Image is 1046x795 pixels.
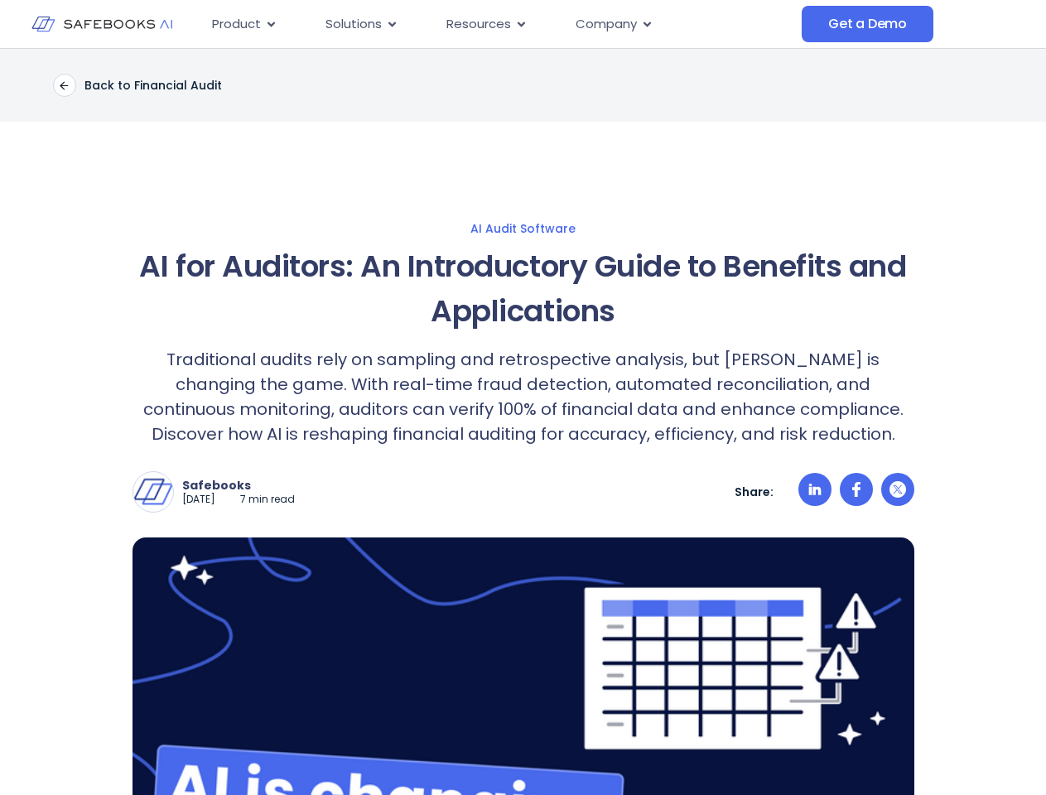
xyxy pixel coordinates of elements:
div: Menu Toggle [199,8,802,41]
nav: Menu [199,8,802,41]
h1: AI for Auditors: An Introductory Guide to Benefits and Applications [133,244,914,334]
a: Back to Financial Audit [53,74,222,97]
span: Get a Demo [828,16,907,32]
a: Get a Demo [802,6,933,42]
span: Solutions [325,15,382,34]
p: [DATE] [182,493,215,507]
img: Safebooks [133,472,173,512]
p: Traditional audits rely on sampling and retrospective analysis, but [PERSON_NAME] is changing the... [133,347,914,446]
p: 7 min read [240,493,295,507]
p: Share: [735,484,774,499]
span: Company [576,15,637,34]
p: Back to Financial Audit [84,78,222,93]
span: Product [212,15,261,34]
span: Resources [446,15,511,34]
p: Safebooks [182,478,295,493]
a: AI Audit Software [17,221,1029,236]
